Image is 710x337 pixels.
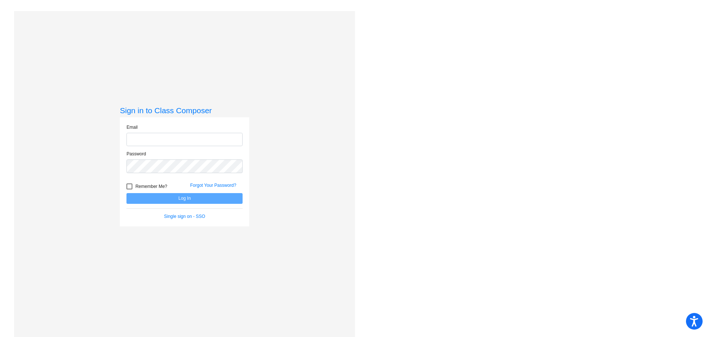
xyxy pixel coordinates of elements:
[164,214,205,219] a: Single sign on - SSO
[126,193,243,204] button: Log In
[135,182,167,191] span: Remember Me?
[190,183,236,188] a: Forgot Your Password?
[126,124,138,131] label: Email
[126,151,146,157] label: Password
[120,106,249,115] h3: Sign in to Class Composer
